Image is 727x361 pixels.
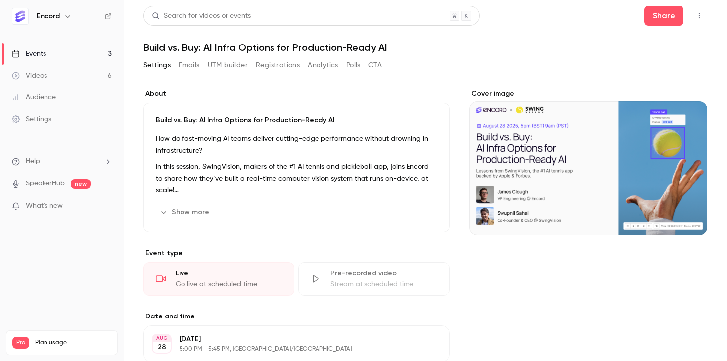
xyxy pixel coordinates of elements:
div: Videos [12,71,47,81]
button: Emails [179,57,199,73]
div: Pre-recorded video [330,269,437,278]
button: Registrations [256,57,300,73]
span: new [71,179,91,189]
div: Settings [12,114,51,124]
button: Analytics [308,57,338,73]
p: Event type [143,248,450,258]
div: Stream at scheduled time [330,279,437,289]
p: How do fast-moving AI teams deliver cutting-edge performance without drowning in infrastructure? [156,133,437,157]
span: What's new [26,201,63,211]
button: Show more [156,204,215,220]
img: Encord [12,8,28,24]
button: CTA [368,57,382,73]
button: UTM builder [208,57,248,73]
label: Cover image [469,89,707,99]
div: Audience [12,92,56,102]
span: Pro [12,337,29,349]
button: Polls [346,57,361,73]
div: Live [176,269,282,278]
a: SpeakerHub [26,179,65,189]
label: Date and time [143,312,450,321]
div: LiveGo live at scheduled time [143,262,294,296]
div: Go live at scheduled time [176,279,282,289]
iframe: Noticeable Trigger [100,202,112,211]
div: AUG [153,335,171,342]
button: Settings [143,57,171,73]
li: help-dropdown-opener [12,156,112,167]
p: In this session, SwingVision, makers of the #1 AI tennis and pickleball app, joins Encord to shar... [156,161,437,196]
p: 5:00 PM - 5:45 PM, [GEOGRAPHIC_DATA]/[GEOGRAPHIC_DATA] [180,345,397,353]
span: Plan usage [35,339,111,347]
button: Share [644,6,683,26]
p: [DATE] [180,334,397,344]
div: Pre-recorded videoStream at scheduled time [298,262,449,296]
section: Cover image [469,89,707,235]
p: 28 [158,342,166,352]
h1: Build vs. Buy: AI Infra Options for Production-Ready AI [143,42,707,53]
label: About [143,89,450,99]
p: Build vs. Buy: AI Infra Options for Production-Ready AI [156,115,437,125]
div: Search for videos or events [152,11,251,21]
div: Events [12,49,46,59]
h6: Encord [37,11,60,21]
span: Help [26,156,40,167]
